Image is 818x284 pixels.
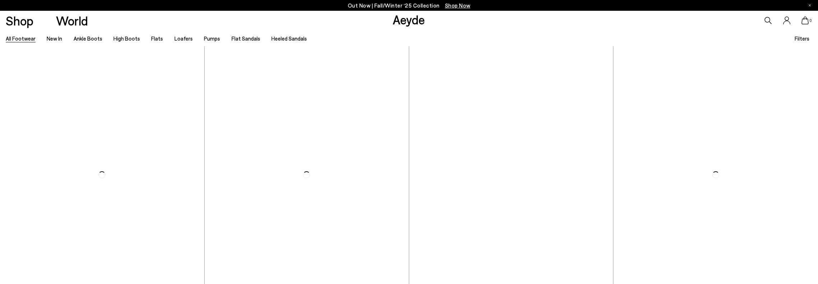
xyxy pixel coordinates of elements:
a: High Boots [113,35,140,42]
a: Shop [6,14,33,27]
a: New In [47,35,62,42]
span: Filters [795,35,809,42]
a: Loafers [174,35,193,42]
p: Out Now | Fall/Winter ‘25 Collection [348,1,471,10]
a: Heeled Sandals [271,35,307,42]
a: World [56,14,88,27]
span: 0 [809,19,812,23]
a: 0 [801,17,809,24]
a: Pumps [204,35,220,42]
a: Aeyde [393,12,425,27]
a: Flats [151,35,163,42]
a: Ankle Boots [74,35,102,42]
a: All Footwear [6,35,36,42]
span: Navigate to /collections/new-in [445,2,471,9]
a: Flat Sandals [232,35,260,42]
